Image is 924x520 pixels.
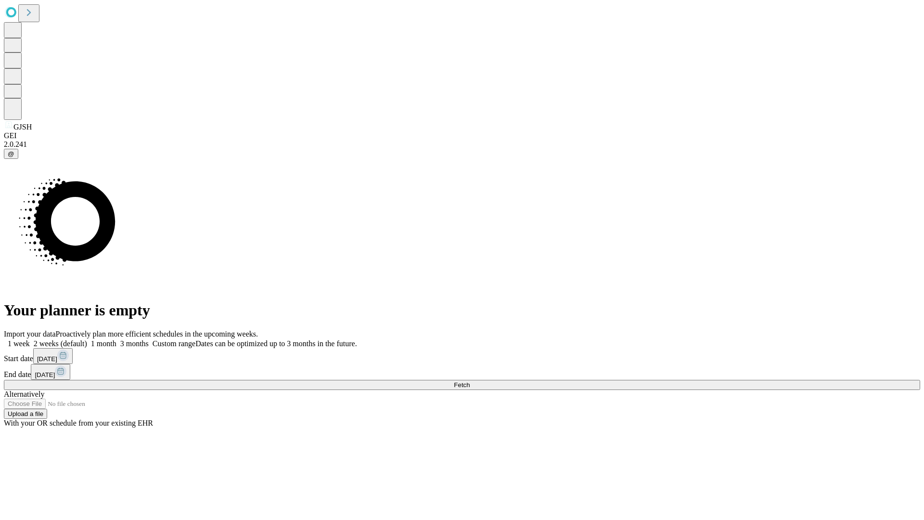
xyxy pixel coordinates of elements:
span: Dates can be optimized up to 3 months in the future. [195,339,357,348]
button: @ [4,149,18,159]
span: 2 weeks (default) [34,339,87,348]
span: [DATE] [37,355,57,363]
span: Import your data [4,330,56,338]
span: Custom range [153,339,195,348]
span: GJSH [13,123,32,131]
div: 2.0.241 [4,140,920,149]
span: [DATE] [35,371,55,378]
button: [DATE] [33,348,73,364]
div: End date [4,364,920,380]
span: 3 months [120,339,149,348]
button: Fetch [4,380,920,390]
div: Start date [4,348,920,364]
h1: Your planner is empty [4,301,920,319]
div: GEI [4,131,920,140]
span: Alternatively [4,390,44,398]
span: @ [8,150,14,157]
span: Fetch [454,381,470,389]
span: With your OR schedule from your existing EHR [4,419,153,427]
button: [DATE] [31,364,70,380]
span: 1 month [91,339,116,348]
span: 1 week [8,339,30,348]
span: Proactively plan more efficient schedules in the upcoming weeks. [56,330,258,338]
button: Upload a file [4,409,47,419]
